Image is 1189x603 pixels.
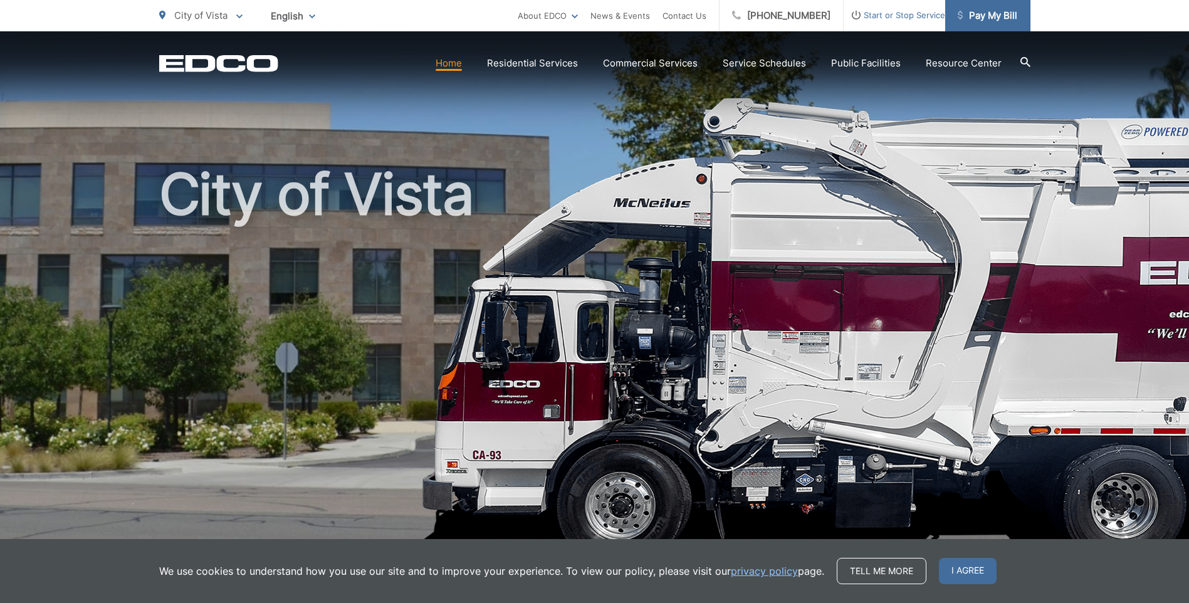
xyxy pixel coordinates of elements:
[958,8,1017,23] span: Pay My Bill
[487,56,578,71] a: Residential Services
[723,56,806,71] a: Service Schedules
[518,8,578,23] a: About EDCO
[261,5,325,27] span: English
[831,56,901,71] a: Public Facilities
[939,558,997,584] span: I agree
[159,564,824,579] p: We use cookies to understand how you use our site and to improve your experience. To view our pol...
[837,558,926,584] a: Tell me more
[731,564,798,579] a: privacy policy
[174,9,228,21] span: City of Vista
[436,56,462,71] a: Home
[926,56,1002,71] a: Resource Center
[590,8,650,23] a: News & Events
[663,8,706,23] a: Contact Us
[603,56,698,71] a: Commercial Services
[159,55,278,72] a: EDCD logo. Return to the homepage.
[159,163,1030,560] h1: City of Vista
